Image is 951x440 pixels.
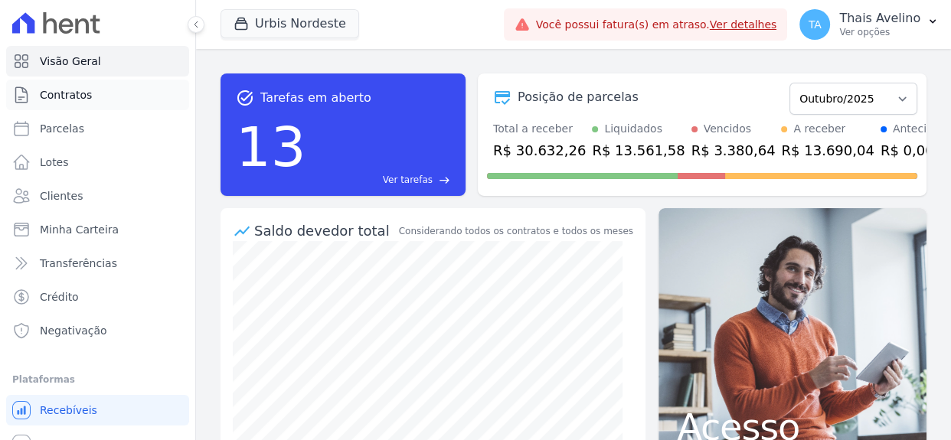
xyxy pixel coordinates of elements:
span: Negativação [40,323,107,338]
span: Você possui fatura(s) em atraso. [536,17,777,33]
a: Transferências [6,248,189,279]
span: east [439,174,450,186]
span: Lotes [40,155,69,170]
a: Crédito [6,282,189,312]
div: 13 [236,107,306,187]
div: Posição de parcelas [518,88,639,106]
div: Plataformas [12,370,183,389]
div: R$ 13.561,58 [592,140,685,161]
div: R$ 3.380,64 [691,140,776,161]
span: Ver tarefas [383,173,433,187]
span: Tarefas em aberto [260,89,371,107]
div: Liquidados [604,121,662,137]
a: Ver detalhes [710,18,777,31]
div: R$ 13.690,04 [781,140,874,161]
p: Thais Avelino [839,11,920,26]
span: task_alt [236,89,254,107]
span: Clientes [40,188,83,204]
a: Ver tarefas east [312,173,450,187]
a: Recebíveis [6,395,189,425]
div: Saldo devedor total [254,220,396,241]
button: Urbis Nordeste [221,9,359,38]
span: Crédito [40,289,79,305]
span: TA [809,19,822,30]
a: Contratos [6,80,189,110]
div: Considerando todos os contratos e todos os meses [399,224,633,238]
a: Lotes [6,147,189,178]
a: Negativação [6,315,189,346]
a: Visão Geral [6,46,189,77]
span: Visão Geral [40,54,101,69]
span: Parcelas [40,121,84,136]
a: Parcelas [6,113,189,144]
a: Clientes [6,181,189,211]
span: Recebíveis [40,403,97,418]
span: Minha Carteira [40,222,119,237]
div: Vencidos [704,121,751,137]
button: TA Thais Avelino Ver opções [787,3,951,46]
div: R$ 30.632,26 [493,140,586,161]
p: Ver opções [839,26,920,38]
span: Transferências [40,256,117,271]
div: Total a receber [493,121,586,137]
a: Minha Carteira [6,214,189,245]
div: A receber [793,121,845,137]
span: Contratos [40,87,92,103]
